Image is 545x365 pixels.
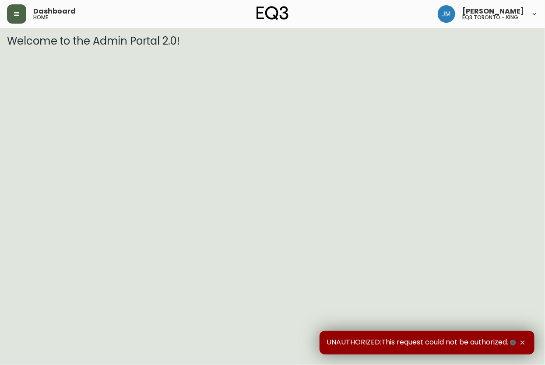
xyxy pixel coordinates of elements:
[33,15,48,20] h5: home
[327,338,518,348] span: UNAUTHORIZED:This request could not be authorized.
[438,5,455,23] img: b88646003a19a9f750de19192e969c24
[33,8,76,15] span: Dashboard
[7,35,538,47] h3: Welcome to the Admin Portal 2.0!
[257,6,289,20] img: logo
[462,8,524,15] span: [PERSON_NAME]
[462,15,518,20] h5: eq3 toronto - king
